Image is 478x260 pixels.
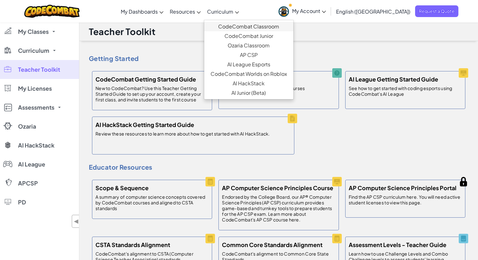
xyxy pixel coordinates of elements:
[89,54,469,63] h4: Getting Started
[18,105,54,110] span: Assessments
[89,68,215,113] a: CodeCombat Getting Started Guide New to CodeCombat? Use this Teacher Getting Started Guide to set...
[89,177,215,222] a: Scope & Sequence A summary of computer science concepts covered by CodeCombat courses and aligned...
[18,29,49,34] span: My Classes
[275,1,329,21] a: My Account
[204,31,293,41] a: CodeCombat Junior
[222,183,333,192] h5: AP Computer Science Principles Course
[333,3,414,20] a: English ([GEOGRAPHIC_DATA])
[89,26,156,38] h1: Teacher Toolkit
[18,142,54,148] span: AI HackStack
[204,60,293,69] a: AI League Esports
[95,75,196,84] h5: CodeCombat Getting Started Guide
[279,6,289,17] img: avatar
[204,22,293,31] a: CodeCombat Classroom
[222,240,322,249] h5: Common Core Standards Alignment
[95,120,194,129] h5: AI HackStack Getting Started Guide
[18,48,49,53] span: Curriculum
[74,217,79,226] span: ◀
[222,194,335,222] p: Endorsed by the College Board, our AP® Computer Science Principles (AP CSP) curriculum provides g...
[95,240,170,249] h5: CSTA Standards Alignment
[204,79,293,88] a: AI HackStack
[204,50,293,60] a: AP CSP
[95,85,209,102] p: New to CodeCombat? Use this Teacher Getting Started Guide to set up your account, create your fir...
[89,162,469,172] h4: Educator Resources
[18,124,36,129] span: Ozaria
[415,5,458,17] a: Request a Quote
[349,194,462,205] p: Find the AP CSP curriculum here. You will need active student licenses to view this page.
[18,161,45,167] span: AI League
[121,8,158,15] span: My Dashboards
[349,183,457,192] h5: AP Computer Science Principles Portal
[89,113,297,158] a: AI HackStack Getting Started Guide Review these resources to learn more about how to get started ...
[204,88,293,98] a: AI Junior (Beta)
[204,69,293,79] a: CodeCombat Worlds on Roblox
[204,3,242,20] a: Curriculum
[170,8,195,15] span: Resources
[95,183,149,192] h5: Scope & Sequence
[207,8,233,15] span: Curriculum
[204,41,293,50] a: Ozaria Classroom
[24,5,80,18] img: CodeCombat logo
[215,177,342,233] a: AP Computer Science Principles Course Endorsed by the College Board, our AP® Computer Science Pri...
[349,240,446,249] h5: Assessment Levels - Teacher Guide
[118,3,167,20] a: My Dashboards
[342,68,469,112] a: AI League Getting Started Guide See how to get started with coding esports using CodeCombat's AI ...
[18,86,52,91] span: My Licenses
[95,131,270,136] p: Review these resources to learn more about how to get started with AI HackStack.
[349,75,438,84] h5: AI League Getting Started Guide
[18,67,60,72] span: Teacher Toolkit
[167,3,204,20] a: Resources
[292,8,326,14] span: My Account
[342,177,469,221] a: AP Computer Science Principles Portal Find the AP CSP curriculum here. You will need active stude...
[95,194,209,211] p: A summary of computer science concepts covered by CodeCombat courses and aligned to CSTA standards
[349,85,462,97] p: See how to get started with coding esports using CodeCombat's AI League
[336,8,410,15] span: English ([GEOGRAPHIC_DATA])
